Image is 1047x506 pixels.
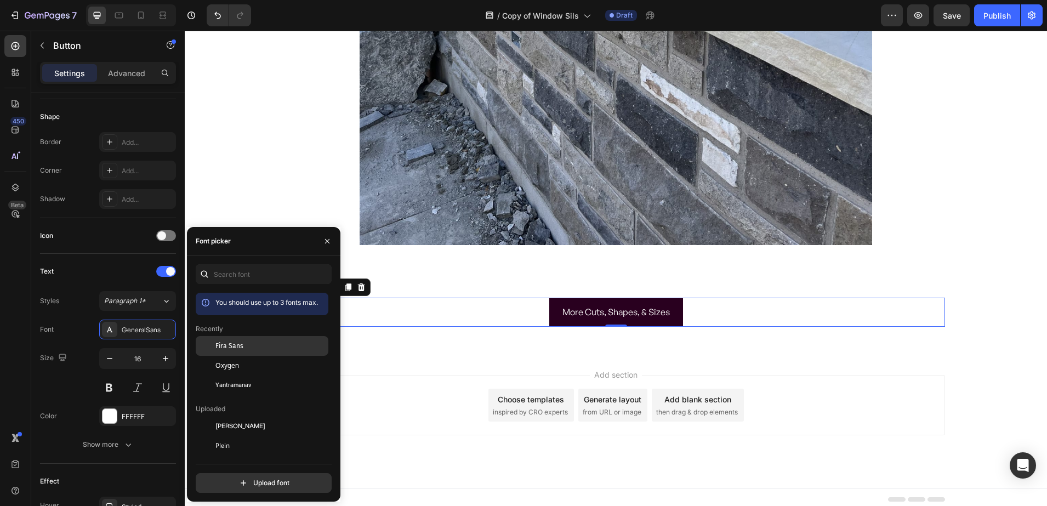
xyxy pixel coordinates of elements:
[122,412,173,422] div: FFFFFF
[943,11,961,20] span: Save
[974,4,1020,26] button: Publish
[122,325,173,335] div: GeneralSans
[934,4,970,26] button: Save
[215,298,318,306] span: You should use up to 3 fonts max.
[215,441,230,451] span: Plein
[196,324,223,334] p: Recently
[8,201,26,209] div: Beta
[616,10,633,20] span: Draft
[471,377,553,386] span: then drag & drop elements
[196,473,332,493] button: Upload font
[215,361,239,371] span: Oxygen
[83,439,134,450] div: Show more
[40,266,54,276] div: Text
[983,10,1011,21] div: Publish
[480,363,547,374] div: Add blank section
[122,138,173,147] div: Add...
[4,4,82,26] button: 7
[399,363,457,374] div: Generate layout
[10,117,26,126] div: 450
[40,137,61,147] div: Border
[122,166,173,176] div: Add...
[308,377,383,386] span: inspired by CRO experts
[72,9,77,22] p: 7
[40,112,60,122] div: Shape
[116,252,141,261] div: Button
[196,236,231,246] div: Font picker
[53,39,146,52] p: Button
[398,377,457,386] span: from URL or image
[1010,452,1036,479] div: Open Intercom Messenger
[40,296,59,306] div: Styles
[313,363,379,374] div: Choose templates
[196,264,332,284] input: Search font
[215,421,265,431] span: [PERSON_NAME]
[40,351,69,366] div: Size
[405,338,457,350] span: Add section
[54,67,85,79] p: Settings
[40,231,53,241] div: Icon
[99,291,176,311] button: Paragraph 1*
[40,166,62,175] div: Corner
[185,31,1047,506] iframe: Design area
[215,380,251,390] span: Yantramanav
[40,476,59,486] div: Effect
[40,435,176,454] button: Show more
[40,325,54,334] div: Font
[104,296,146,306] span: Paragraph 1*
[365,267,498,296] button: <p>More Cuts, Shapes, &amp; Sizes</p>
[502,10,579,21] span: Copy of Window Sils
[40,194,65,204] div: Shadow
[207,4,251,26] div: Undo/Redo
[215,341,243,351] span: Fira Sans
[40,411,57,421] div: Color
[196,404,225,414] p: Uploaded
[108,67,145,79] p: Advanced
[122,195,173,204] div: Add...
[497,10,500,21] span: /
[238,477,289,488] div: Upload font
[378,274,485,289] p: More Cuts, Shapes, & Sizes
